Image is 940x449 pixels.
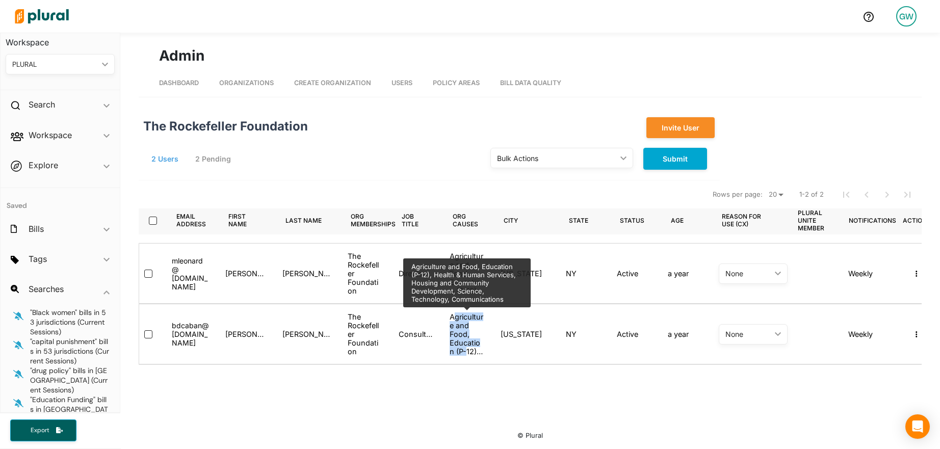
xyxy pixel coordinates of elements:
[856,184,877,205] button: Previous Page
[399,269,426,278] div: Director
[159,45,901,66] h1: Admin
[30,366,108,394] span: "drug policy" bills in [GEOGRAPHIC_DATA] (Current Sessions)
[294,79,371,87] span: Create Organization
[668,330,689,338] div: a year
[285,206,331,234] div: Last name
[282,269,331,278] div: [PERSON_NAME]
[172,321,209,347] div: bdcaban @ [DOMAIN_NAME]
[722,213,772,228] div: Reason for Use (CX)
[569,217,588,224] div: State
[671,217,684,224] div: Age
[903,206,931,234] div: Actions
[617,330,638,338] div: Active
[10,419,76,441] button: Export
[294,69,371,97] a: Create Organization
[29,253,47,265] h2: Tags
[504,206,527,234] div: City
[282,330,331,338] div: [PERSON_NAME]
[840,312,891,356] div: Weekly
[617,269,638,278] div: Active
[725,269,771,278] div: None
[668,269,689,278] div: a year
[144,330,152,338] input: select-row-6923
[172,256,209,291] div: mleonard @ [DOMAIN_NAME]
[566,330,577,338] div: NY
[190,151,241,167] button: 2 Pending
[228,213,260,228] div: First name
[30,337,109,365] span: "capital punishment" bills in 53 jurisdictions (Current Sessions)
[453,213,487,228] div: Org causes
[136,117,523,138] div: The Rockefeller Foundation
[849,217,896,224] div: Notifications
[391,79,412,87] span: Users
[569,206,597,234] div: State
[517,432,543,439] small: © Plural
[30,395,108,424] span: "Education Funding" bills in [GEOGRAPHIC_DATA] (Current Sessions)
[29,395,110,424] a: "Education Funding" bills in [GEOGRAPHIC_DATA] (Current Sessions)
[504,217,518,224] div: City
[176,206,215,234] div: Email address
[620,206,654,234] div: Status
[646,117,715,138] button: Invite User
[903,217,931,224] div: Actions
[453,206,487,234] div: Org causes
[159,79,199,87] span: Dashboard
[840,252,891,295] div: Weekly
[798,206,832,234] div: Plural Unite Member
[176,213,206,228] div: Email address
[6,28,115,50] h3: Workspace
[500,69,561,97] a: Bill Data Quality
[450,312,484,356] div: Agriculture and Food, Education (P-12), Health & Human Services, Housing and Community Developmen...
[877,184,897,205] button: Next Page
[351,213,396,228] div: Org Memberships
[23,426,56,435] span: Export
[348,312,382,356] div: The Rockefeller Foundation
[433,69,480,97] a: Policy Areas
[348,252,382,295] div: The Rockefeller Foundation
[219,79,274,87] span: Organizations
[450,252,484,295] div: Agriculture and Food, Education (P-12), Energy, Health & Human Services, Housing and Community De...
[144,270,152,278] input: select-row-6902
[799,190,824,200] span: 1-2 of 2
[500,79,561,87] span: Bill Data Quality
[722,206,781,234] div: Reason for Use (CX)
[896,6,917,27] div: GW
[146,151,189,167] button: 2 Users
[29,129,72,141] h2: Workspace
[228,206,269,234] div: First name
[149,217,157,225] input: select-all-rows
[29,283,64,295] h2: Searches
[159,69,199,97] a: Dashboard
[497,153,616,164] div: Bulk Actions
[29,337,110,366] a: "capital punishment" bills in 53 jurisdictions (Current Sessions)
[285,217,322,224] div: Last name
[566,269,577,278] div: NY
[501,330,542,338] div: [US_STATE]
[399,330,433,338] div: Consultant
[402,213,427,228] div: Job title
[402,206,436,234] div: Job title
[671,206,693,234] div: Age
[351,206,405,234] div: Org Memberships
[836,184,856,205] button: First Page
[713,190,763,200] span: Rows per page:
[888,2,925,31] a: GW
[225,269,266,278] div: [PERSON_NAME]
[29,223,44,234] h2: Bills
[725,330,771,338] div: None
[29,308,110,337] a: "Black women" bills in 53 jurisdictions (Current Sessions)
[849,206,896,234] div: Notifications
[29,99,55,110] h2: Search
[905,414,930,439] div: Open Intercom Messenger
[1,188,120,213] h4: Saved
[643,148,707,170] button: Submit
[29,366,110,395] a: "drug policy" bills in [GEOGRAPHIC_DATA] (Current Sessions)
[433,79,480,87] span: Policy Areas
[501,269,542,278] div: [US_STATE]
[12,59,98,70] div: PLURAL
[897,184,918,205] button: Last Page
[30,308,106,336] span: "Black women" bills in 53 jurisdictions (Current Sessions)
[29,160,58,171] h2: Explore
[798,209,832,232] div: Plural Unite Member
[391,69,412,97] a: Users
